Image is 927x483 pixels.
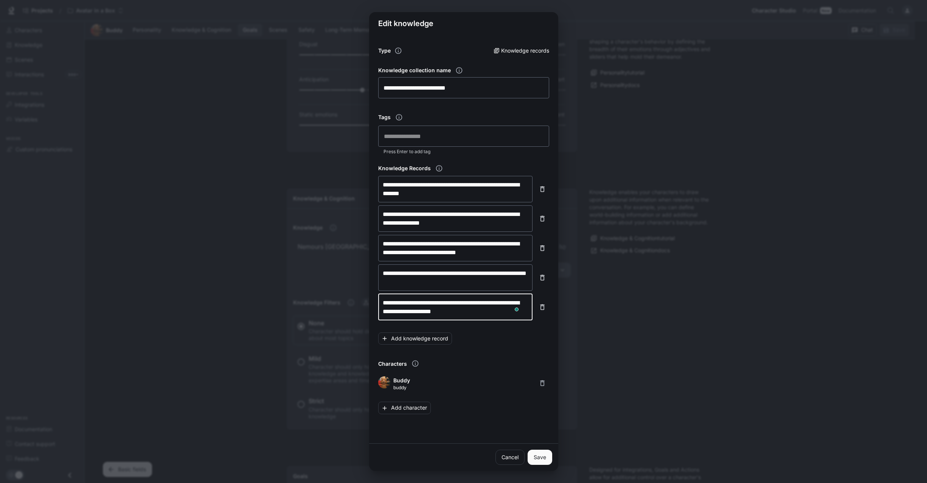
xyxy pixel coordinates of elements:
[378,376,390,388] img: Buddy
[383,298,528,316] textarea: To enrich screen reader interactions, please activate Accessibility in Grammarly extension settings
[378,67,451,74] h6: Knowledge collection name
[393,376,410,384] p: Buddy
[528,450,552,465] button: Save
[378,360,407,368] p: Characters
[369,12,558,35] h2: Edit knowledge
[536,376,549,393] span: Delete
[378,113,391,121] h6: Tags
[378,47,391,54] h6: Type
[378,165,431,172] h6: Knowledge Records
[495,450,525,465] a: Cancel
[384,148,544,155] p: Press Enter to add tag
[378,402,431,414] button: Add character
[501,47,549,54] p: Knowledge records
[393,384,410,391] p: buddy
[378,332,452,345] button: Add knowledge record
